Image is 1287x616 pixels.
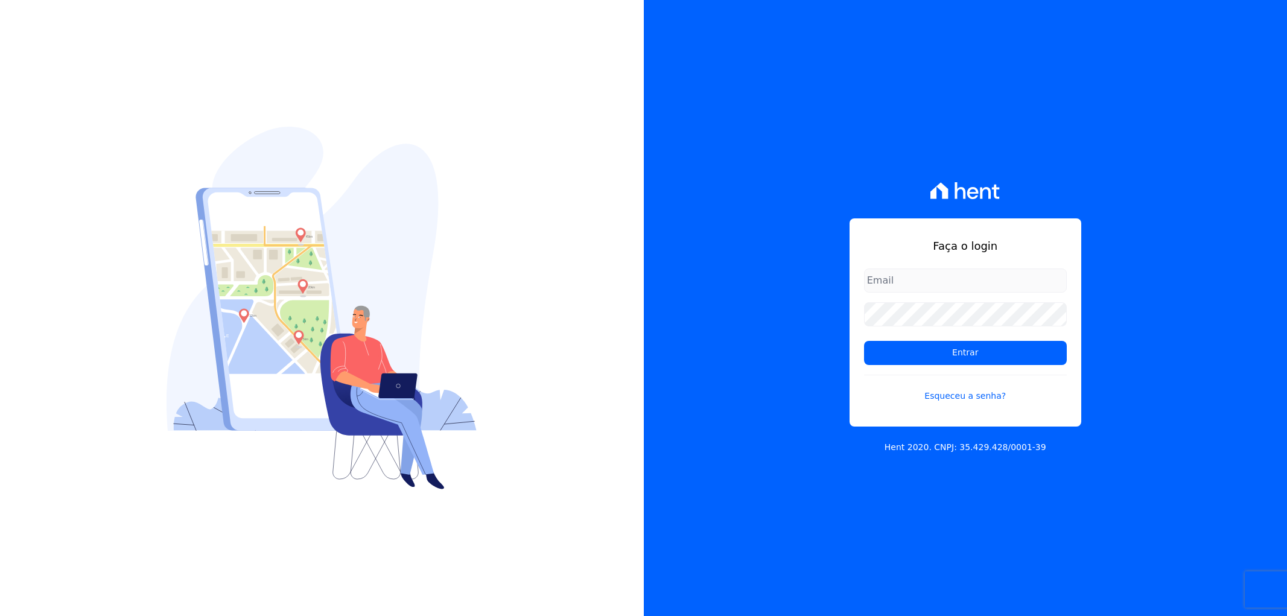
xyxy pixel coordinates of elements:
input: Entrar [864,341,1067,365]
h1: Faça o login [864,238,1067,254]
a: Esqueceu a senha? [864,375,1067,402]
input: Email [864,268,1067,293]
p: Hent 2020. CNPJ: 35.429.428/0001-39 [885,441,1046,454]
img: Login [167,127,477,489]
